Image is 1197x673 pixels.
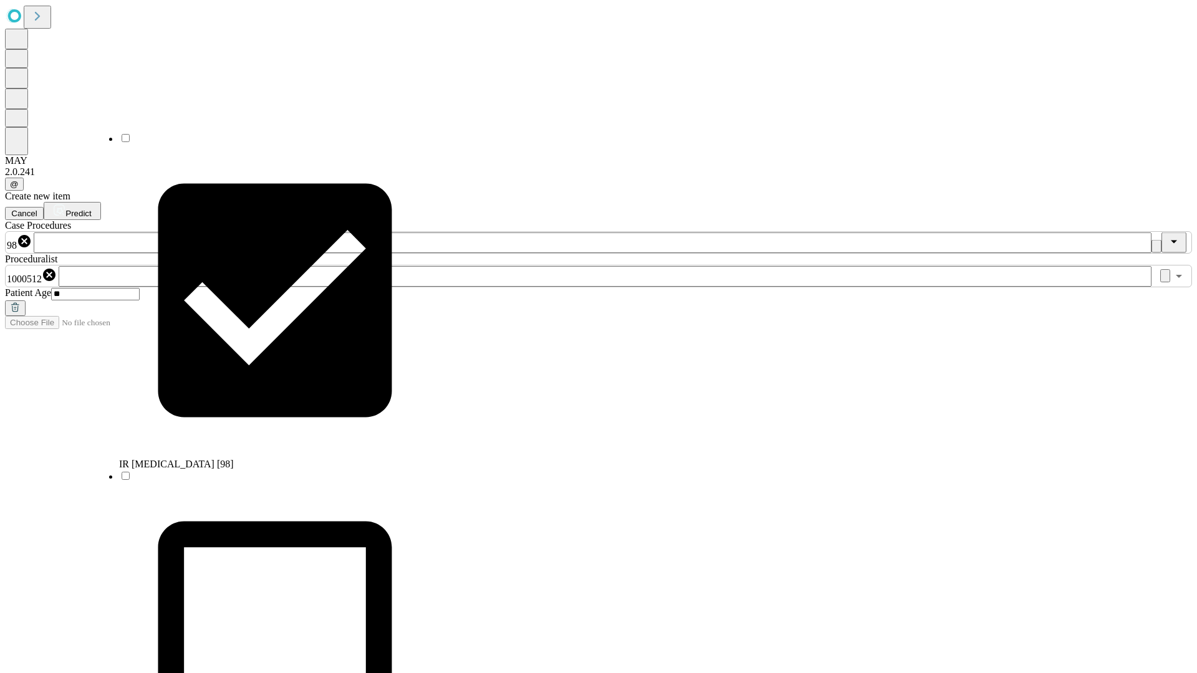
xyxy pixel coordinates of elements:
span: Scheduled Procedure [5,220,71,231]
span: 1000512 [7,274,42,284]
span: Patient Age [5,287,51,298]
span: 98 [7,240,17,251]
button: Clear [1160,269,1170,282]
button: Cancel [5,207,44,220]
div: 1000512 [7,267,57,285]
button: Clear [1151,240,1161,253]
span: IR [MEDICAL_DATA] [98] [119,459,234,469]
button: Predict [44,202,101,220]
span: Predict [65,209,91,218]
div: 98 [7,234,32,251]
button: Open [1170,267,1188,285]
span: @ [10,179,19,189]
span: Cancel [11,209,37,218]
span: Proceduralist [5,254,57,264]
div: 2.0.241 [5,166,1192,178]
button: Close [1161,232,1186,253]
div: MAY [5,155,1192,166]
button: @ [5,178,24,191]
span: Create new item [5,191,70,201]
